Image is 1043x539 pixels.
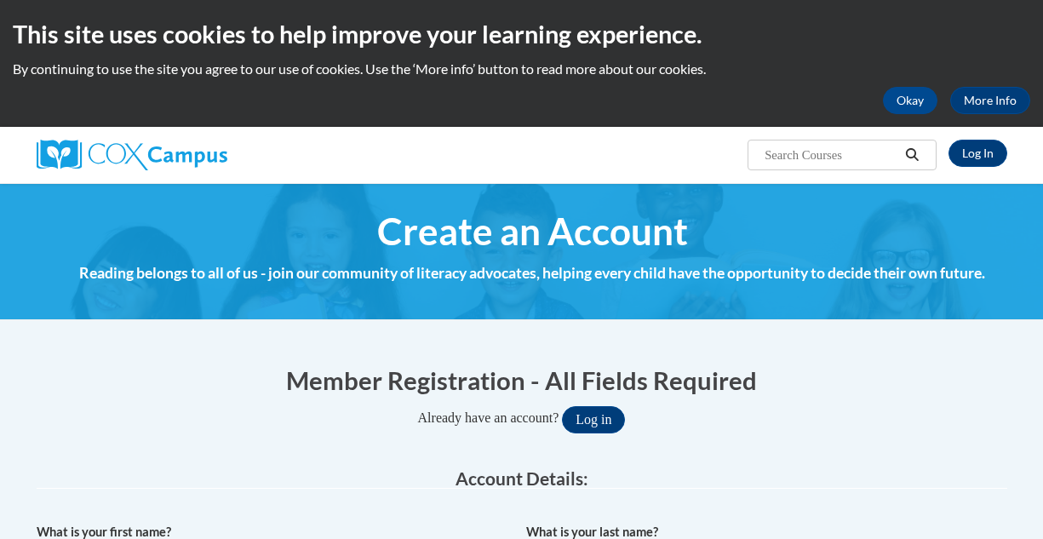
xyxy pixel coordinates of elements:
[950,87,1030,114] a: More Info
[763,145,899,165] input: Search Courses
[883,87,937,114] button: Okay
[377,209,688,254] span: Create an Account
[47,262,1017,284] h4: Reading belongs to all of us - join our community of literacy advocates, helping every child have...
[418,410,559,425] span: Already have an account?
[37,140,227,170] img: Cox Campus
[456,467,588,489] span: Account Details:
[13,60,1030,78] p: By continuing to use the site you agree to our use of cookies. Use the ‘More info’ button to read...
[562,406,625,433] button: Log in
[899,145,925,165] button: Search
[13,17,1030,51] h2: This site uses cookies to help improve your learning experience.
[948,140,1007,167] a: Log In
[37,363,1007,398] h1: Member Registration - All Fields Required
